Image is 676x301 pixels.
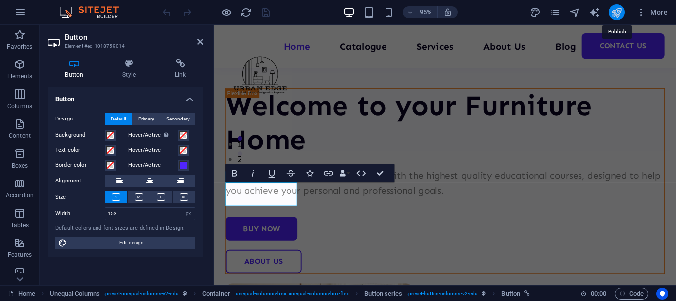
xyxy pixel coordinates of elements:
[656,288,668,300] button: Usercentrics
[530,6,541,18] button: design
[128,159,178,171] label: Hover/Active
[138,113,154,125] span: Primary
[569,7,580,18] i: Navigator
[65,33,203,42] h2: Button
[12,162,28,170] p: Boxes
[615,288,648,300] button: Code
[50,288,530,300] nav: breadcrumb
[569,6,581,18] button: navigator
[70,237,193,249] span: Edit design
[220,6,232,18] button: Click here to leave preview mode and continue editing
[591,288,606,300] span: 00 00
[65,42,184,51] h3: Element #ed-1018759014
[48,87,203,105] h4: Button
[619,288,644,300] span: Code
[244,164,262,182] button: Italic (Ctrl+I)
[364,288,402,300] span: Click to select. Double-click to edit
[7,102,32,110] p: Columns
[530,7,541,18] i: Design (Ctrl+Alt+Y)
[589,6,601,18] button: text_generator
[240,6,252,18] button: reload
[282,164,300,182] button: Strikethrough
[609,4,625,20] button: publish
[202,288,230,300] span: Click to select. Double-click to edit
[418,6,434,18] h6: 95%
[50,288,100,300] span: Unequal Columns
[157,59,203,79] h4: Link
[105,59,157,79] h4: Style
[8,288,35,300] a: Click to cancel selection. Double-click to open Pages
[549,7,561,18] i: Pages (Ctrl+Alt+S)
[55,211,105,216] label: Width
[55,129,105,141] label: Background
[338,164,352,182] button: Data Bindings
[166,113,190,125] span: Secondary
[263,164,281,182] button: Underline (Ctrl+U)
[55,191,105,203] label: Size
[407,288,478,300] span: . preset-button-columns-v2-edu
[183,291,187,296] i: This element is a customizable preset
[55,175,105,187] label: Alignment
[57,6,131,18] img: Editor Logo
[7,72,33,80] p: Elements
[482,291,486,296] i: This element is a customizable preset
[632,4,672,20] button: More
[55,159,105,171] label: Border color
[104,288,179,300] span: . preset-unequal-columns-v2-edu
[524,291,530,296] i: This element is linked
[301,164,319,182] button: Icons
[8,251,32,259] p: Features
[226,164,243,182] button: Bold (Ctrl+B)
[55,113,105,125] label: Design
[241,7,252,18] i: Reload page
[55,224,195,233] div: Default colors and font sizes are defined in Design.
[598,290,599,297] span: :
[580,288,607,300] h6: Session time
[128,144,178,156] label: Hover/Active
[128,129,178,141] label: Hover/Active
[111,113,126,125] span: Default
[549,6,561,18] button: pages
[9,132,31,140] p: Content
[55,144,105,156] label: Text color
[589,7,600,18] i: AI Writer
[501,288,520,300] span: Click to select. Double-click to edit
[214,25,676,285] iframe: To enrich screen reader interactions, please activate Accessibility in Grammarly extension settings
[371,164,389,182] button: Confirm (Ctrl+⏎)
[105,113,132,125] button: Default
[7,43,32,51] p: Favorites
[11,221,29,229] p: Tables
[132,113,160,125] button: Primary
[48,59,105,79] h4: Button
[403,6,438,18] button: 95%
[234,288,349,300] span: . unequal-columns-box .unequal-columns-box-flex
[160,113,195,125] button: Secondary
[352,164,370,182] button: HTML
[636,7,668,17] span: More
[55,237,195,249] button: Edit design
[320,164,338,182] button: Link
[6,191,34,199] p: Accordion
